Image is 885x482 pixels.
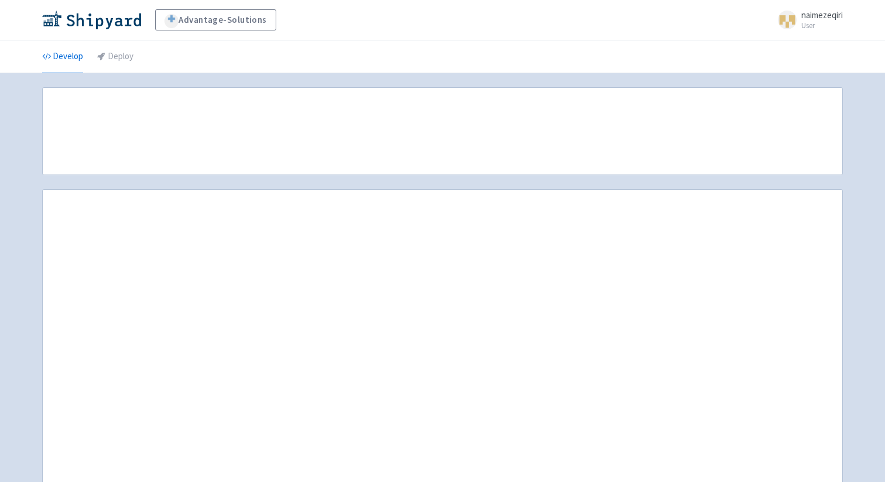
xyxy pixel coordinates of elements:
[97,40,133,73] a: Deploy
[42,40,83,73] a: Develop
[801,22,843,29] small: User
[771,11,843,29] a: naimezeqiri User
[42,11,141,29] img: Shipyard logo
[155,9,276,30] a: Advantage-Solutions
[801,9,843,20] span: naimezeqiri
